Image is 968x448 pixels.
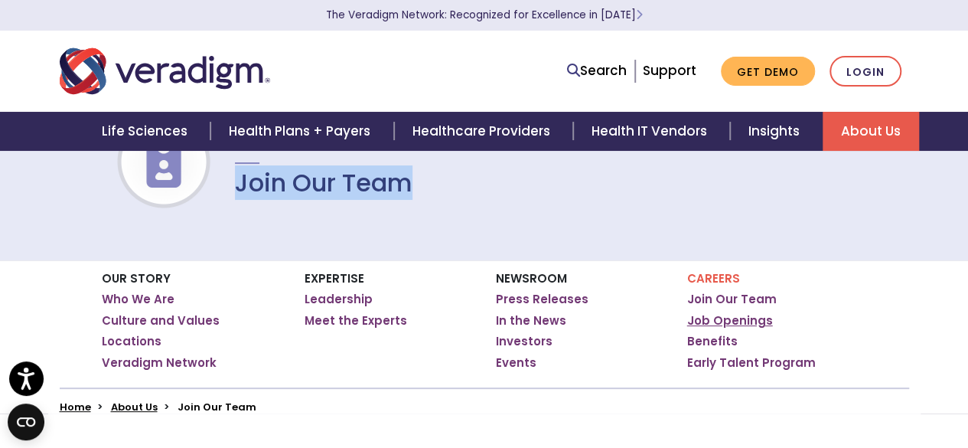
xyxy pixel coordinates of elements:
a: Leadership [305,292,373,307]
a: Investors [496,334,552,349]
a: About Us [111,400,158,414]
a: Who We Are [102,292,174,307]
a: Get Demo [721,57,815,87]
img: Veradigm logo [60,46,270,96]
button: Open CMP widget [8,404,44,440]
span: Learn More [636,8,643,22]
a: Meet the Experts [305,313,407,329]
a: In the News [496,313,566,329]
a: Benefits [687,334,738,349]
a: Culture and Values [102,313,220,329]
a: Press Releases [496,292,588,307]
a: Locations [102,334,161,349]
a: Insights [730,112,823,151]
a: Health IT Vendors [573,112,730,151]
a: Health Plans + Payers [210,112,393,151]
a: Events [496,355,536,371]
a: The Veradigm Network: Recognized for Excellence in [DATE]Learn More [326,8,643,22]
a: Veradigm Network [102,355,217,371]
a: Early Talent Program [687,355,816,371]
h1: Join Our Team [235,168,412,198]
a: Home [60,400,91,414]
a: Healthcare Providers [394,112,573,151]
a: Join Our Team [687,292,777,307]
a: Support [643,61,696,80]
a: Job Openings [687,313,773,329]
a: Login [829,56,901,87]
a: Search [567,60,627,81]
a: Life Sciences [83,112,210,151]
a: About Us [823,112,919,151]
